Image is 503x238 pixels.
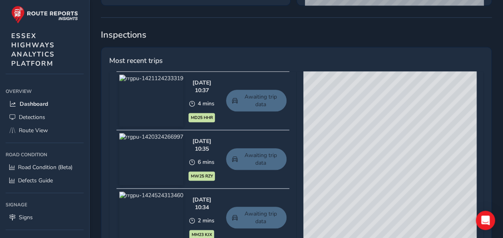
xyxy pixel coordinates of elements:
[6,149,84,161] div: Road Condition
[18,177,53,184] span: Defects Guide
[186,137,218,153] div: [DATE] 10:35
[18,163,72,171] span: Road Condition (Beta)
[476,211,495,230] div: Open Intercom Messenger
[109,55,162,66] span: Most recent trips
[191,173,213,180] span: MW25 RZY
[6,97,84,111] a: Dashboard
[19,214,33,221] span: Signs
[186,79,218,94] div: [DATE] 10:37
[198,217,214,224] span: 2 mins
[226,207,287,228] a: Awaiting trip data
[6,111,84,124] a: Detections
[226,90,287,111] a: Awaiting trip data
[20,100,48,108] span: Dashboard
[191,115,213,121] span: MD25 HHR
[119,133,183,185] img: rrgpu-1420324266997
[226,148,287,170] a: Awaiting trip data
[19,127,48,134] span: Route View
[11,31,55,68] span: ESSEX HIGHWAYS ANALYTICS PLATFORM
[198,158,214,166] span: 6 mins
[6,161,84,174] a: Road Condition (Beta)
[6,124,84,137] a: Route View
[6,85,84,97] div: Overview
[198,100,214,107] span: 4 mins
[186,196,218,211] div: [DATE] 10:34
[19,113,45,121] span: Detections
[192,232,212,238] span: MM23 KJX
[101,29,492,41] span: Inspections
[6,199,84,211] div: Signage
[6,211,84,224] a: Signs
[6,174,84,187] a: Defects Guide
[11,6,78,24] img: rr logo
[119,75,183,127] img: rrgpu-1421124233319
